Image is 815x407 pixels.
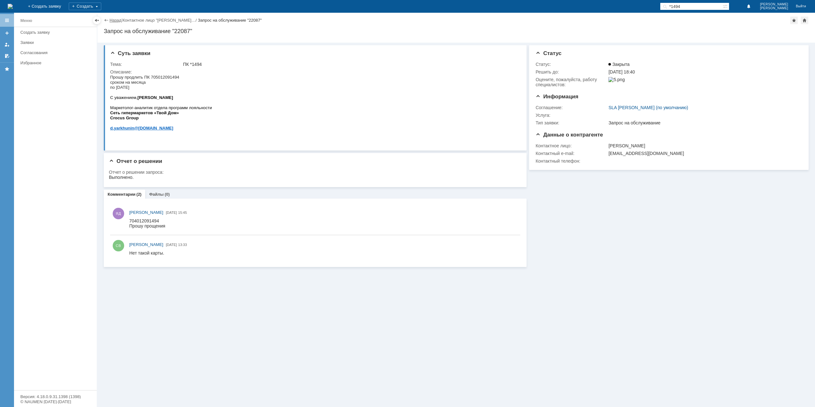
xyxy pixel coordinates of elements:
[20,30,93,35] div: Создать заявку
[137,192,142,197] div: (2)
[8,4,13,9] img: logo
[166,211,177,214] span: [DATE]
[20,60,86,65] div: Избранное
[608,69,635,74] span: [DATE] 18:40
[18,48,96,58] a: Согласования
[109,170,517,175] div: Отчет о решении запроса:
[104,28,809,34] div: Запрос на обслуживание "22087"
[760,3,788,6] span: [PERSON_NAME]
[20,17,32,25] div: Меню
[535,132,603,138] span: Данные о контрагенте
[760,6,788,10] span: [PERSON_NAME]
[16,41,29,46] span: Group
[165,192,170,197] div: (0)
[129,209,163,216] a: [PERSON_NAME]
[109,158,162,164] span: Отчет о решении
[129,210,163,215] span: [PERSON_NAME]
[110,18,121,23] a: Назад
[108,192,136,197] a: Комментарии
[69,3,101,10] div: Создать
[608,143,798,148] div: [PERSON_NAME]
[535,143,607,148] div: Контактное лицо:
[149,192,164,197] a: Файлы
[178,243,187,247] span: 13:33
[166,243,177,247] span: [DATE]
[24,51,63,56] span: @[DOMAIN_NAME]
[535,69,607,74] div: Решить до:
[20,50,93,55] div: Согласования
[723,3,729,9] span: Расширенный поиск
[178,211,187,214] span: 15:45
[535,113,607,118] div: Услуга:
[608,105,688,110] a: SLA [PERSON_NAME] (по умолчанию)
[790,17,798,24] div: Добавить в избранное
[535,151,607,156] div: Контактный e-mail:
[2,51,12,61] a: Мои согласования
[535,77,607,87] div: Oцените, пожалуйста, работу специалистов:
[608,120,798,125] div: Запрос на обслуживание
[2,28,12,38] a: Создать заявку
[129,242,163,247] span: [PERSON_NAME]
[535,105,607,110] div: Соглашение:
[18,38,96,47] a: Заявки
[801,17,808,24] div: Сделать домашней страницей
[535,94,578,100] span: Информация
[110,62,182,67] div: Тема:
[20,395,90,399] div: Версия: 4.18.0.9.31.1398 (1398)
[123,18,196,23] a: Контактное лицо "[PERSON_NAME]…
[18,27,96,37] a: Создать заявку
[183,62,516,67] div: ПК *1494
[608,151,798,156] div: [EMAIL_ADDRESS][DOMAIN_NAME]
[20,400,90,404] div: © NAUMEN [DATE]-[DATE]
[123,18,198,23] div: /
[608,62,629,67] span: Закрыта
[93,17,101,24] div: Скрыть меню
[198,18,262,23] div: Запрос на обслуживание "22087"
[129,242,163,248] a: [PERSON_NAME]
[535,158,607,164] div: Контактный телефон:
[20,40,93,45] div: Заявки
[608,77,625,82] img: 5.png
[110,69,517,74] div: Описание:
[27,21,63,25] b: [PERSON_NAME]
[2,39,12,50] a: Мои заявки
[535,50,561,56] span: Статус
[535,62,607,67] div: Статус:
[110,50,150,56] span: Суть заявки
[121,18,122,22] div: |
[535,120,607,125] div: Тип заявки:
[8,4,13,9] a: Перейти на домашнюю страницу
